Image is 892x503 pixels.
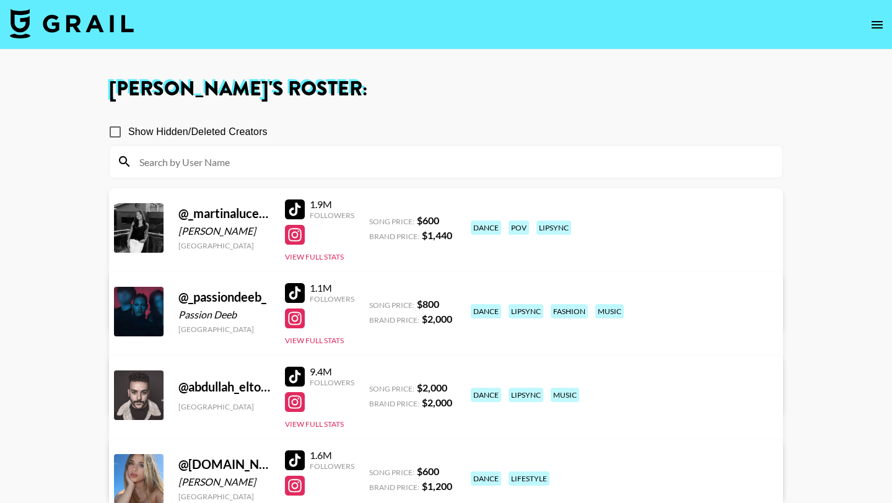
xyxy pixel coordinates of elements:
[471,304,501,318] div: dance
[178,308,270,321] div: Passion Deeb
[417,465,439,477] strong: $ 600
[509,471,549,486] div: lifestyle
[417,382,447,393] strong: $ 2,000
[178,379,270,395] div: @ abdullah_eltourky
[178,225,270,237] div: [PERSON_NAME]
[310,211,354,220] div: Followers
[10,9,134,38] img: Grail Talent
[369,468,414,477] span: Song Price:
[178,457,270,472] div: @ [DOMAIN_NAME]
[422,313,452,325] strong: $ 2,000
[285,419,344,429] button: View Full Stats
[369,232,419,241] span: Brand Price:
[551,388,579,402] div: music
[417,214,439,226] strong: $ 600
[369,217,414,226] span: Song Price:
[178,402,270,411] div: [GEOGRAPHIC_DATA]
[178,289,270,305] div: @ _passiondeeb_
[471,388,501,402] div: dance
[285,252,344,261] button: View Full Stats
[865,12,890,37] button: open drawer
[422,480,452,492] strong: $ 1,200
[422,229,452,241] strong: $ 1,440
[310,282,354,294] div: 1.1M
[509,221,529,235] div: pov
[417,298,439,310] strong: $ 800
[369,483,419,492] span: Brand Price:
[310,198,354,211] div: 1.9M
[310,461,354,471] div: Followers
[310,294,354,304] div: Followers
[551,304,588,318] div: fashion
[178,492,270,501] div: [GEOGRAPHIC_DATA]
[471,221,501,235] div: dance
[369,399,419,408] span: Brand Price:
[369,300,414,310] span: Song Price:
[128,125,268,139] span: Show Hidden/Deleted Creators
[369,315,419,325] span: Brand Price:
[536,221,571,235] div: lipsync
[509,388,543,402] div: lipsync
[369,384,414,393] span: Song Price:
[310,449,354,461] div: 1.6M
[178,206,270,221] div: @ _martinalucena
[310,365,354,378] div: 9.4M
[509,304,543,318] div: lipsync
[471,471,501,486] div: dance
[178,241,270,250] div: [GEOGRAPHIC_DATA]
[178,476,270,488] div: [PERSON_NAME]
[595,304,624,318] div: music
[109,79,783,99] h1: [PERSON_NAME] 's Roster:
[178,325,270,334] div: [GEOGRAPHIC_DATA]
[132,152,775,172] input: Search by User Name
[422,396,452,408] strong: $ 2,000
[285,336,344,345] button: View Full Stats
[310,378,354,387] div: Followers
